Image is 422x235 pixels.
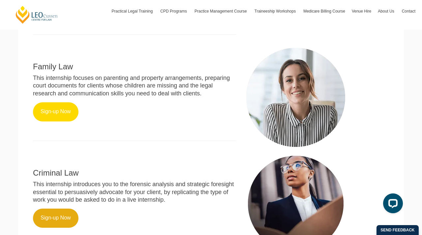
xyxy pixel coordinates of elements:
[33,74,236,97] p: This internship focuses on parenting and property arrangements, preparing court documents for cli...
[15,5,59,24] a: [PERSON_NAME] Centre for Law
[157,2,191,21] a: CPD Programs
[399,2,419,21] a: Contact
[375,2,398,21] a: About Us
[108,2,157,21] a: Practical Legal Training
[300,2,348,21] a: Medicare Billing Course
[33,181,236,204] p: This internship introduces you to the forensic analysis and strategic foresight essential to pers...
[33,169,236,177] h2: Criminal Law
[251,2,300,21] a: Traineeship Workshops
[33,209,78,228] a: Sign-up Now
[33,62,236,71] h2: Family Law
[378,191,406,218] iframe: LiveChat chat widget
[348,2,375,21] a: Venue Hire
[191,2,251,21] a: Practice Management Course
[33,102,78,121] a: Sign-up Now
